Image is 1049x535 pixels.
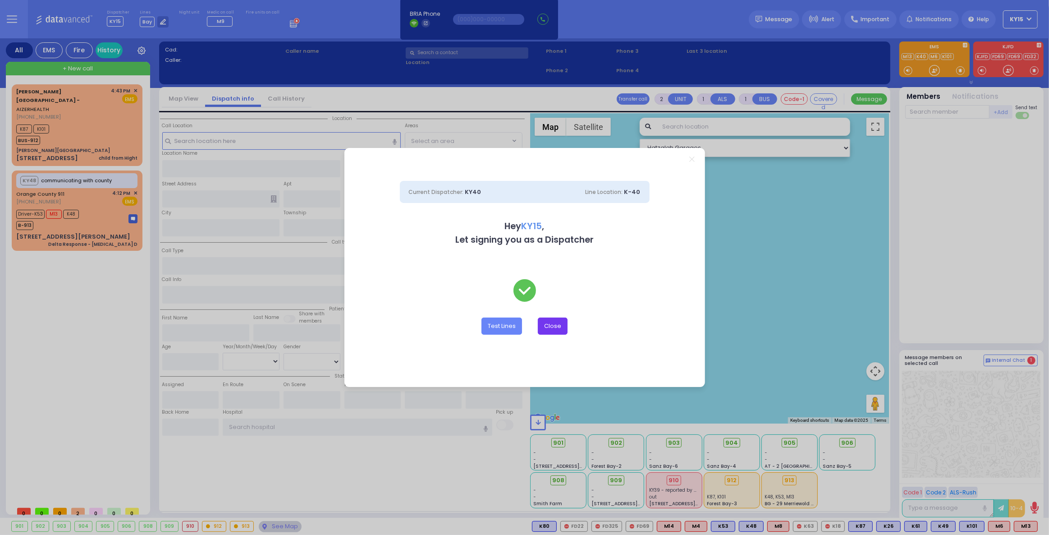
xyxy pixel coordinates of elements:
button: Test Lines [481,318,522,335]
b: Hey , [505,220,545,232]
img: check-green.svg [513,279,536,302]
a: Close [689,157,694,161]
span: KY40 [465,188,481,196]
span: K-40 [624,188,641,196]
button: Close [538,318,568,335]
b: Let signing you as a Dispatcher [455,234,594,246]
span: Current Dispatcher: [409,188,464,196]
span: Line Location: [586,188,623,196]
span: KY15 [522,220,542,232]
